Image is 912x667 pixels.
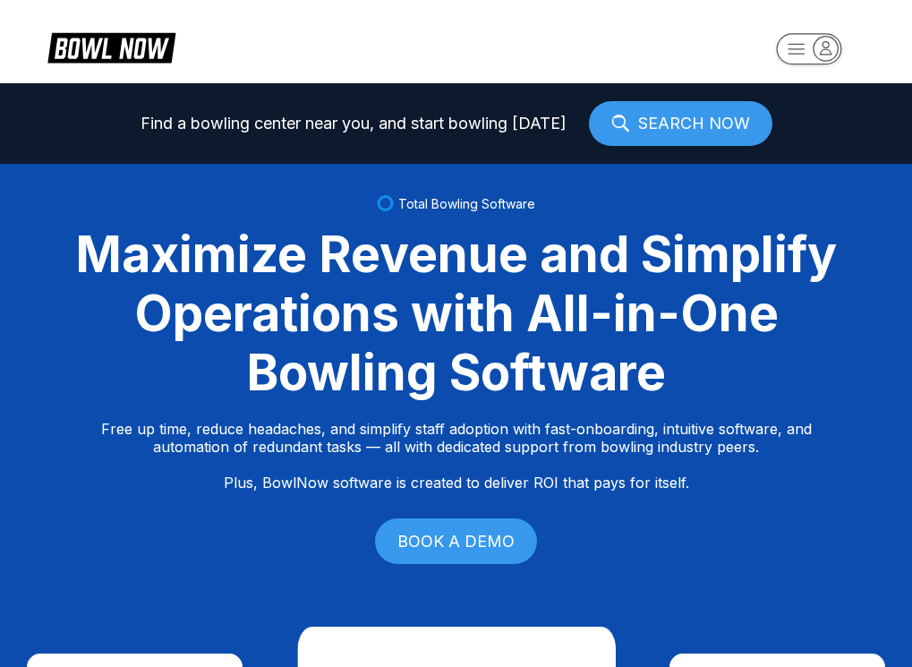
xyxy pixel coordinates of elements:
p: Free up time, reduce headaches, and simplify staff adoption with fast-onboarding, intuitive softw... [101,420,812,492]
span: Total Bowling Software [398,196,535,211]
span: Find a bowling center near you, and start bowling [DATE] [141,115,567,133]
a: BOOK A DEMO [375,518,537,564]
a: SEARCH NOW [589,101,772,146]
div: Maximize Revenue and Simplify Operations with All-in-One Bowling Software [54,225,859,402]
